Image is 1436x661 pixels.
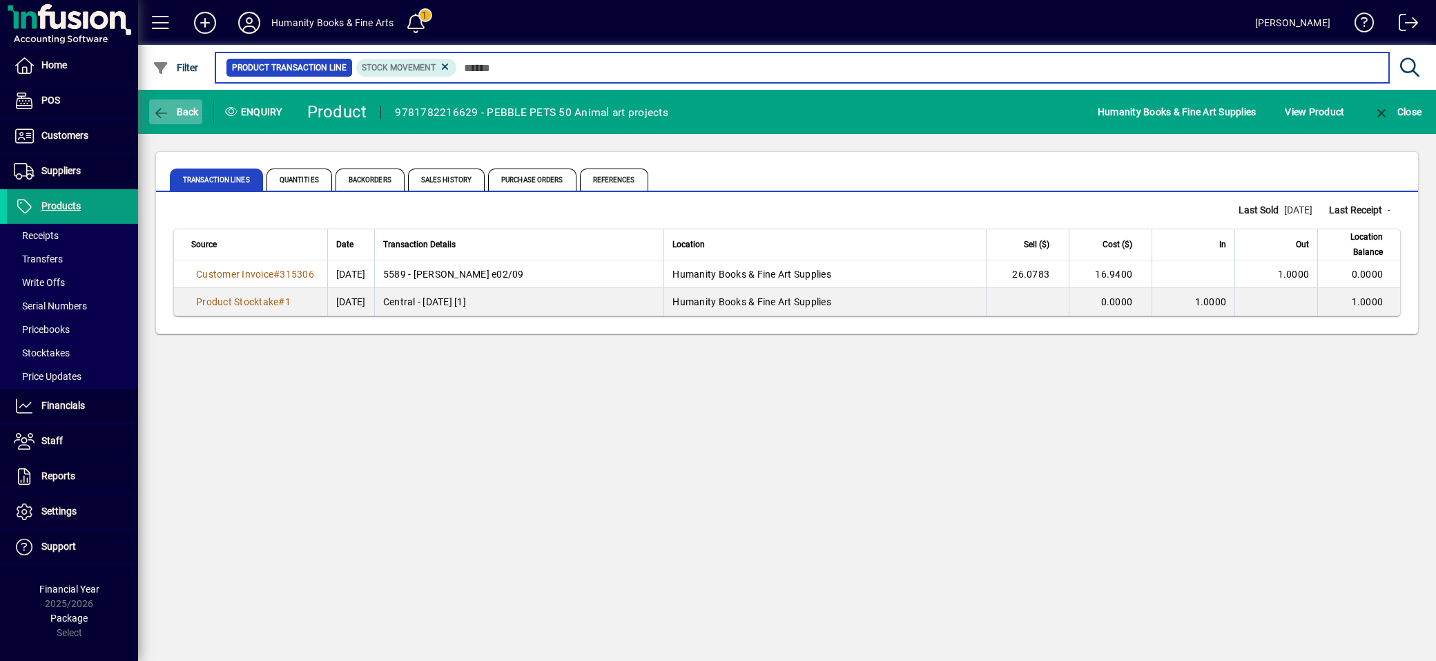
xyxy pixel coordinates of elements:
span: Pricebooks [14,324,70,335]
mat-chip: Product Transaction Type: Stock movement [356,59,457,77]
span: Purchase Orders [488,169,576,191]
span: Reports [41,470,75,481]
app-page-header-button: Close enquiry [1359,99,1436,124]
td: Central - [DATE] [1] [374,288,664,316]
span: Stocktakes [14,347,70,358]
span: References [580,169,648,191]
span: Last Receipt [1329,203,1388,218]
a: Reports [7,459,138,494]
a: Financials [7,389,138,423]
button: Back [149,99,202,124]
td: [DATE] [327,260,374,288]
td: 5589 - [PERSON_NAME] e02/09 [374,260,664,288]
span: Quantities [266,169,332,191]
div: Humanity Books & Fine Arts [271,12,394,34]
span: Receipts [14,230,59,241]
a: Staff [7,424,138,459]
span: Package [50,613,88,624]
button: Add [183,10,227,35]
span: Products [41,200,81,211]
span: Transaction Details [383,237,456,252]
span: POS [41,95,60,106]
span: Last Sold [1239,203,1284,218]
button: Humanity Books & Fine Art Supplies [1094,99,1260,124]
a: Write Offs [7,271,138,294]
span: Filter [153,62,199,73]
span: - [1388,204,1390,215]
div: Location [672,237,978,252]
span: Transfers [14,253,63,265]
span: Price Updates [14,371,81,382]
div: Product [307,101,367,123]
a: Customer Invoice#315306 [191,267,319,282]
span: Support [41,541,76,552]
a: Customers [7,119,138,153]
span: Close [1373,106,1422,117]
a: Receipts [7,224,138,247]
span: Product Stocktake [196,296,278,307]
span: Backorders [336,169,405,191]
span: Stock movement [362,63,436,73]
span: 1.0000 [1278,269,1310,280]
td: 26.0783 [986,260,1069,288]
span: Home [41,59,67,70]
app-page-header-button: Back [138,99,214,124]
td: 16.9400 [1069,260,1152,288]
span: Write Offs [14,277,65,288]
a: Transfers [7,247,138,271]
a: Pricebooks [7,318,138,341]
a: Logout [1388,3,1419,48]
td: 0.0000 [1317,260,1400,288]
span: 1.0000 [1195,296,1227,307]
span: Humanity Books & Fine Art Supplies [1098,101,1256,123]
div: Date [336,237,366,252]
span: Humanity Books & Fine Art Supplies [672,296,831,307]
span: Serial Numbers [14,300,87,312]
a: Settings [7,495,138,529]
span: Transaction Lines [170,169,263,191]
span: Financial Year [39,584,99,595]
span: Humanity Books & Fine Art Supplies [672,269,831,280]
span: Out [1296,237,1309,252]
div: [PERSON_NAME] [1255,12,1330,34]
div: Sell ($) [995,237,1062,252]
div: Cost ($) [1078,237,1145,252]
span: [DATE] [1284,204,1312,215]
span: Cost ($) [1103,237,1132,252]
span: In [1219,237,1226,252]
button: Filter [149,55,202,80]
button: Profile [227,10,271,35]
td: [DATE] [327,288,374,316]
div: 9781782216629 - PEBBLE PETS 50 Animal art projects [395,102,668,124]
div: Source [191,237,319,252]
a: Home [7,48,138,83]
td: 1.0000 [1317,288,1400,316]
span: Product Transaction Line [232,61,347,75]
a: POS [7,84,138,118]
button: Close [1370,99,1425,124]
span: # [278,296,284,307]
span: Location Balance [1326,229,1383,260]
a: Serial Numbers [7,294,138,318]
span: Staff [41,435,63,446]
span: Sell ($) [1024,237,1049,252]
span: Source [191,237,217,252]
div: Enquiry [214,101,297,123]
span: # [273,269,280,280]
span: 315306 [280,269,314,280]
span: Location [672,237,705,252]
span: Sales History [408,169,485,191]
button: View Product [1281,99,1348,124]
td: 0.0000 [1069,288,1152,316]
span: 1 [285,296,291,307]
a: Suppliers [7,154,138,189]
span: Date [336,237,353,252]
span: View Product [1285,101,1344,123]
span: Settings [41,506,77,517]
span: Suppliers [41,165,81,176]
span: Back [153,106,199,117]
span: Customers [41,130,88,141]
a: Price Updates [7,365,138,388]
a: Stocktakes [7,341,138,365]
a: Knowledge Base [1344,3,1375,48]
